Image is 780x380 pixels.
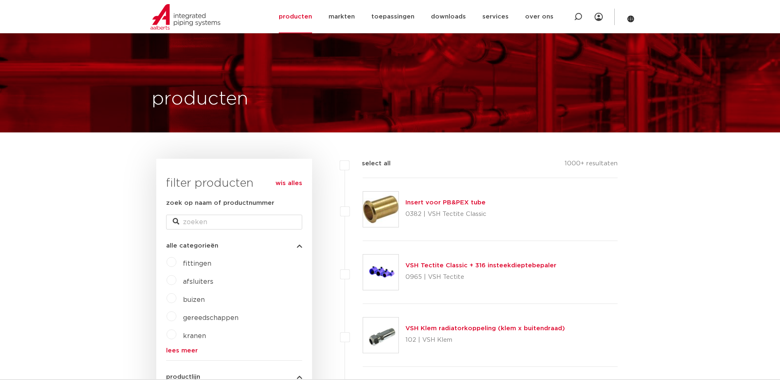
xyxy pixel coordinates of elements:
a: afsluiters [183,278,213,285]
a: VSH Klem radiatorkoppeling (klem x buitendraad) [405,325,565,331]
a: VSH Tectite Classic + 316 insteekdieptebepaler [405,262,556,269]
button: alle categorieën [166,243,302,249]
h1: producten [152,86,248,112]
label: zoek op naam of productnummer [166,198,274,208]
a: buizen [183,297,205,303]
h3: filter producten [166,175,302,192]
img: Thumbnail for VSH Tectite Classic + 316 insteekdieptebepaler [363,255,398,290]
img: Thumbnail for Insert voor PB&PEX tube [363,192,398,227]
p: 102 | VSH Klem [405,334,565,347]
input: zoeken [166,215,302,229]
label: select all [349,159,391,169]
p: 0382 | VSH Tectite Classic [405,208,486,221]
p: 1000+ resultaten [565,159,618,171]
a: kranen [183,333,206,339]
button: productlijn [166,374,302,380]
a: wis alles [275,178,302,188]
a: Insert voor PB&PEX tube [405,199,486,206]
a: lees meer [166,348,302,354]
p: 0965 | VSH Tectite [405,271,556,284]
img: Thumbnail for VSH Klem radiatorkoppeling (klem x buitendraad) [363,317,398,353]
a: gereedschappen [183,315,238,321]
span: alle categorieën [166,243,218,249]
span: productlijn [166,374,200,380]
a: fittingen [183,260,211,267]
